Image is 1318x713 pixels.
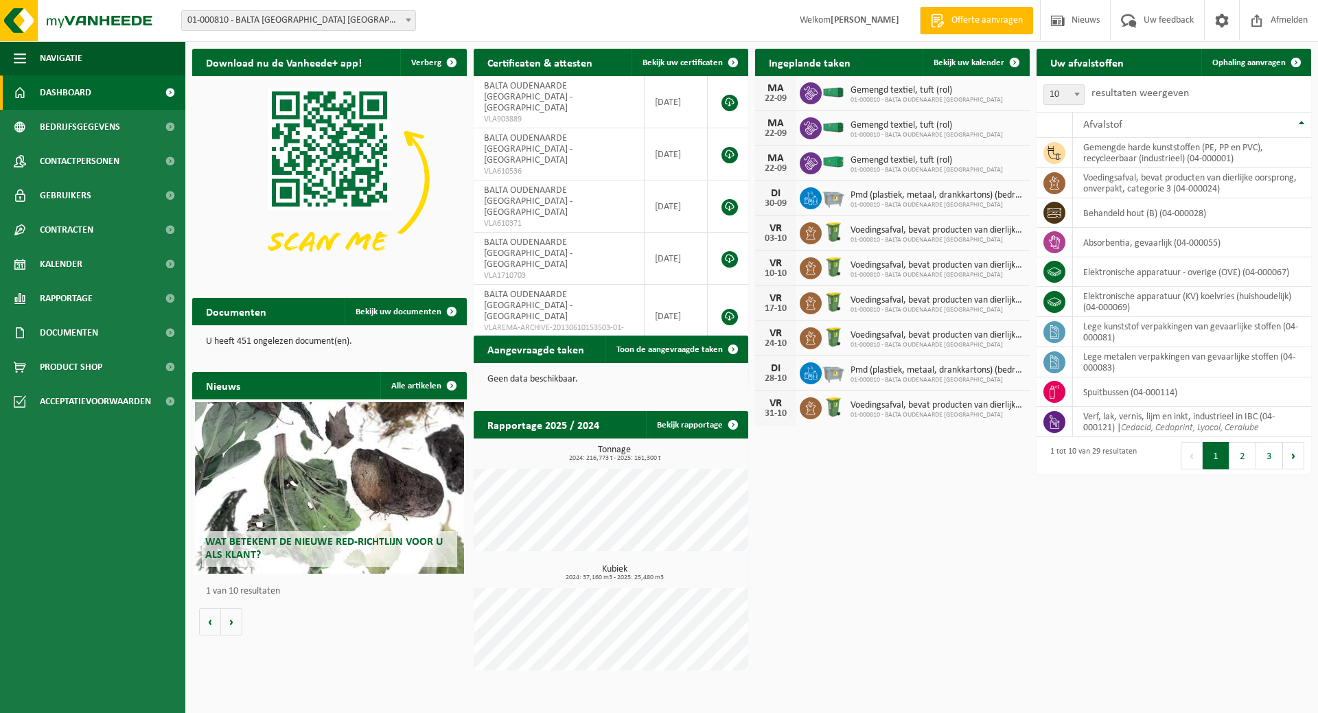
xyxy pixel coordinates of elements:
h2: Ingeplande taken [755,49,864,75]
a: Offerte aanvragen [920,7,1033,34]
div: 1 tot 10 van 29 resultaten [1043,441,1137,471]
td: elektronische apparatuur (KV) koelvries (huishoudelijk) (04-000069) [1073,287,1311,317]
h2: Aangevraagde taken [474,336,598,362]
td: spuitbussen (04-000114) [1073,377,1311,407]
span: BALTA OUDENAARDE [GEOGRAPHIC_DATA] - [GEOGRAPHIC_DATA] [484,81,573,113]
a: Bekijk uw kalender [923,49,1028,76]
span: Voedingsafval, bevat producten van dierlijke oorsprong, onverpakt, categorie 3 [851,225,1023,236]
span: 01-000810 - BALTA OUDENAARDE [GEOGRAPHIC_DATA] [851,166,1003,174]
button: Vorige [199,608,221,635]
button: Verberg [400,49,465,76]
div: 28-10 [762,374,789,384]
i: Cedacid, Cedoprint, Lyocol, Ceralube [1121,423,1259,433]
span: Gebruikers [40,178,91,213]
span: 01-000810 - BALTA OUDENAARDE [GEOGRAPHIC_DATA] [851,376,1023,384]
span: Contracten [40,213,93,247]
td: voedingsafval, bevat producten van dierlijke oorsprong, onverpakt, categorie 3 (04-000024) [1073,168,1311,198]
span: Gemengd textiel, tuft (rol) [851,85,1003,96]
span: 01-000810 - BALTA OUDENAARDE [GEOGRAPHIC_DATA] [851,96,1003,104]
p: 1 van 10 resultaten [206,587,460,596]
div: 17-10 [762,304,789,314]
h3: Tonnage [481,445,748,462]
span: VLA610371 [484,218,634,229]
td: lege metalen verpakkingen van gevaarlijke stoffen (04-000083) [1073,347,1311,377]
span: 01-000810 - BALTA OUDENAARDE [GEOGRAPHIC_DATA] [851,411,1023,419]
span: Voedingsafval, bevat producten van dierlijke oorsprong, onverpakt, categorie 3 [851,295,1023,306]
td: elektronische apparatuur - overige (OVE) (04-000067) [1073,257,1311,287]
span: VLAREMA-ARCHIVE-20130610153503-01-000810 [484,323,634,344]
h3: Kubiek [481,565,748,581]
span: Toon de aangevraagde taken [616,345,723,354]
p: Geen data beschikbaar. [487,375,735,384]
td: [DATE] [645,233,708,285]
td: [DATE] [645,285,708,348]
span: Pmd (plastiek, metaal, drankkartons) (bedrijven) [851,365,1023,376]
button: Volgende [221,608,242,635]
span: 01-000810 - BALTA OUDENAARDE [GEOGRAPHIC_DATA] [851,131,1003,139]
span: 10 [1044,85,1084,104]
span: 01-000810 - BALTA OUDENAARDE [GEOGRAPHIC_DATA] [851,271,1023,279]
div: VR [762,258,789,269]
button: Next [1283,442,1304,469]
a: Wat betekent de nieuwe RED-richtlijn voor u als klant? [195,402,464,574]
h2: Nieuws [192,372,254,399]
span: Gemengd textiel, tuft (rol) [851,155,1003,166]
span: VLA1710703 [484,270,634,281]
img: WB-0240-HPE-GN-50 [822,255,845,279]
div: DI [762,188,789,199]
img: WB-0240-HPE-GN-50 [822,290,845,314]
div: 24-10 [762,339,789,349]
span: 01-000810 - BALTA OUDENAARDE [GEOGRAPHIC_DATA] [851,341,1023,349]
h2: Documenten [192,298,280,325]
span: 10 [1043,84,1085,105]
a: Bekijk uw documenten [345,298,465,325]
img: WB-0240-HPE-GN-50 [822,220,845,244]
span: Bekijk uw kalender [934,58,1004,67]
a: Toon de aangevraagde taken [605,336,747,363]
td: lege kunststof verpakkingen van gevaarlijke stoffen (04-000081) [1073,317,1311,347]
div: MA [762,83,789,94]
td: absorbentia, gevaarlijk (04-000055) [1073,228,1311,257]
div: VR [762,223,789,234]
span: 01-000810 - BALTA OUDENAARDE [GEOGRAPHIC_DATA] [851,201,1023,209]
label: resultaten weergeven [1091,88,1189,99]
td: behandeld hout (B) (04-000028) [1073,198,1311,228]
img: WB-0240-HPE-GN-50 [822,395,845,419]
span: Documenten [40,316,98,350]
span: 01-000810 - BALTA OUDENAARDE NV - OUDENAARDE [181,10,416,31]
h2: Rapportage 2025 / 2024 [474,411,613,438]
button: Previous [1181,442,1203,469]
div: 22-09 [762,129,789,139]
span: 01-000810 - BALTA OUDENAARDE [GEOGRAPHIC_DATA] [851,236,1023,244]
span: Voedingsafval, bevat producten van dierlijke oorsprong, onverpakt, categorie 3 [851,260,1023,271]
div: VR [762,328,789,339]
span: BALTA OUDENAARDE [GEOGRAPHIC_DATA] - [GEOGRAPHIC_DATA] [484,237,573,270]
p: U heeft 451 ongelezen document(en). [206,337,453,347]
span: Navigatie [40,41,82,75]
span: BALTA OUDENAARDE [GEOGRAPHIC_DATA] - [GEOGRAPHIC_DATA] [484,290,573,322]
span: Wat betekent de nieuwe RED-richtlijn voor u als klant? [205,537,443,561]
span: Bedrijfsgegevens [40,110,120,144]
span: Ophaling aanvragen [1212,58,1286,67]
h2: Uw afvalstoffen [1037,49,1137,75]
img: WB-2500-GAL-GY-01 [822,185,845,209]
a: Alle artikelen [380,372,465,399]
span: 2024: 37,160 m3 - 2025: 25,480 m3 [481,574,748,581]
a: Bekijk rapportage [646,411,747,439]
span: Acceptatievoorwaarden [40,384,151,419]
div: VR [762,398,789,409]
span: Product Shop [40,350,102,384]
a: Ophaling aanvragen [1201,49,1310,76]
span: BALTA OUDENAARDE [GEOGRAPHIC_DATA] - [GEOGRAPHIC_DATA] [484,185,573,218]
img: HK-XC-40-GN-00 [822,156,845,168]
span: Dashboard [40,75,91,110]
button: 3 [1256,442,1283,469]
span: 01-000810 - BALTA OUDENAARDE [GEOGRAPHIC_DATA] [851,306,1023,314]
span: BALTA OUDENAARDE [GEOGRAPHIC_DATA] - [GEOGRAPHIC_DATA] [484,133,573,165]
span: Gemengd textiel, tuft (rol) [851,120,1003,131]
span: Kalender [40,247,82,281]
td: verf, lak, vernis, lijm en inkt, industrieel in IBC (04-000121) | [1073,407,1311,437]
td: [DATE] [645,180,708,233]
span: Voedingsafval, bevat producten van dierlijke oorsprong, onverpakt, categorie 3 [851,330,1023,341]
span: 01-000810 - BALTA OUDENAARDE NV - OUDENAARDE [182,11,415,30]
